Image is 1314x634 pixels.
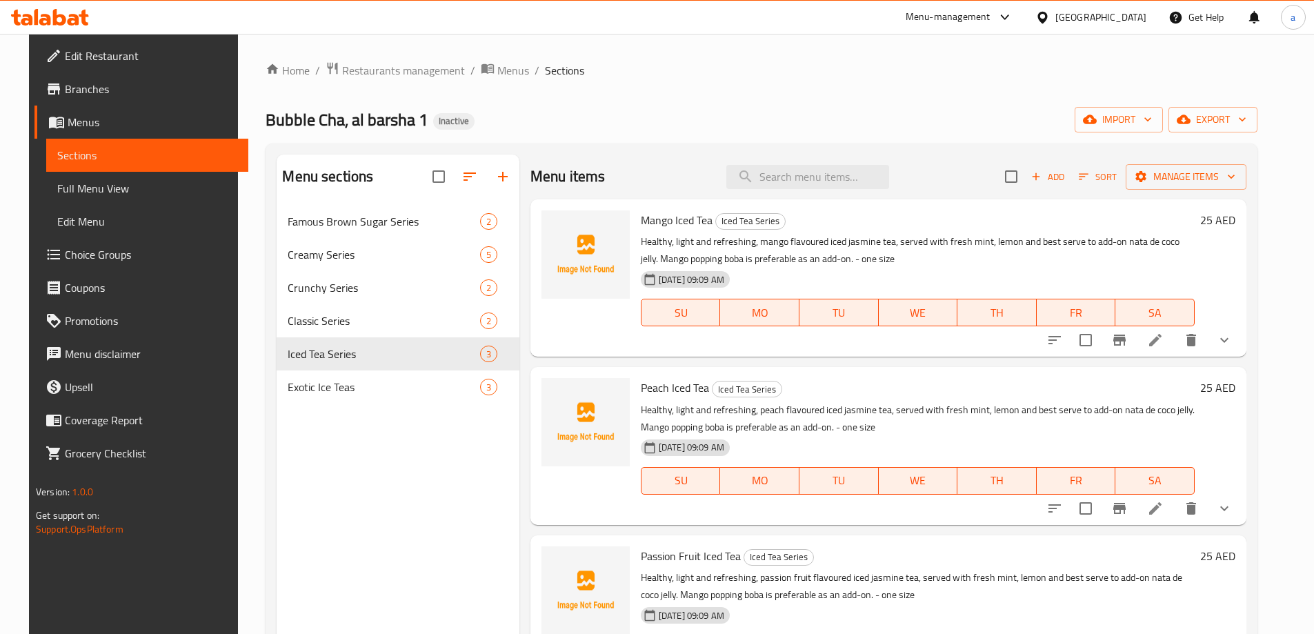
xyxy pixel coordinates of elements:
span: 3 [481,381,497,394]
h6: 25 AED [1200,546,1235,566]
span: Iced Tea Series [288,346,479,362]
button: TH [957,299,1037,326]
span: FR [1042,303,1111,323]
span: Bubble Cha, al barsha 1 [266,104,428,135]
h6: 25 AED [1200,210,1235,230]
span: TU [805,303,873,323]
button: Branch-specific-item [1103,492,1136,525]
a: Edit Restaurant [34,39,248,72]
button: TU [799,299,879,326]
span: 2 [481,281,497,295]
span: Iced Tea Series [716,213,785,229]
span: import [1086,111,1152,128]
span: Iced Tea Series [713,382,782,397]
button: delete [1175,324,1208,357]
span: Peach Iced Tea [641,377,709,398]
button: Add section [486,160,519,193]
button: WE [879,299,958,326]
span: Coupons [65,279,237,296]
div: Crunchy Series2 [277,271,519,304]
span: [DATE] 09:09 AM [653,273,730,286]
svg: Show Choices [1216,332,1233,348]
span: MO [726,303,794,323]
li: / [535,62,539,79]
h2: Menu sections [282,166,373,187]
span: Grocery Checklist [65,445,237,462]
button: SA [1115,467,1195,495]
span: Inactive [433,115,475,127]
button: sort-choices [1038,492,1071,525]
span: Mango Iced Tea [641,210,713,230]
span: TH [963,470,1031,491]
a: Branches [34,72,248,106]
button: MO [720,299,799,326]
span: 3 [481,348,497,361]
button: WE [879,467,958,495]
div: items [480,279,497,296]
button: TU [799,467,879,495]
div: Iced Tea Series [715,213,786,230]
span: Iced Tea Series [744,549,813,565]
span: [DATE] 09:09 AM [653,609,730,622]
a: Sections [46,139,248,172]
a: Upsell [34,370,248,404]
button: Manage items [1126,164,1246,190]
span: Select to update [1071,326,1100,355]
img: Mango Iced Tea [541,210,630,299]
button: show more [1208,492,1241,525]
span: 5 [481,248,497,261]
h2: Menu items [530,166,606,187]
span: Full Menu View [57,180,237,197]
a: Home [266,62,310,79]
span: a [1291,10,1295,25]
button: FR [1037,299,1116,326]
p: Healthy, light and refreshing, peach flavoured iced jasmine tea, served with fresh mint, lemon an... [641,402,1195,436]
h6: 25 AED [1200,378,1235,397]
div: items [480,346,497,362]
button: TH [957,467,1037,495]
a: Menus [481,61,529,79]
a: Promotions [34,304,248,337]
span: TU [805,470,873,491]
span: Menus [497,62,529,79]
a: Coupons [34,271,248,304]
span: FR [1042,470,1111,491]
div: Iced Tea Series3 [277,337,519,370]
span: Choice Groups [65,246,237,263]
div: Famous Brown Sugar Series2 [277,205,519,238]
span: 1.0.0 [72,483,93,501]
span: WE [884,470,953,491]
a: Menus [34,106,248,139]
span: [DATE] 09:09 AM [653,441,730,454]
span: Crunchy Series [288,279,479,296]
button: import [1075,107,1163,132]
span: Select section [997,162,1026,191]
span: Add item [1026,166,1070,188]
button: Sort [1075,166,1120,188]
a: Full Menu View [46,172,248,205]
div: Menu-management [906,9,991,26]
div: Iced Tea Series [744,549,814,566]
div: Inactive [433,113,475,130]
div: Exotic Ice Teas [288,379,479,395]
span: Famous Brown Sugar Series [288,213,479,230]
a: Edit menu item [1147,500,1164,517]
div: items [480,313,497,329]
span: Branches [65,81,237,97]
span: Add [1029,169,1066,185]
span: Classic Series [288,313,479,329]
button: sort-choices [1038,324,1071,357]
span: Get support on: [36,506,99,524]
a: Edit Menu [46,205,248,238]
a: Menu disclaimer [34,337,248,370]
span: Creamy Series [288,246,479,263]
input: search [726,165,889,189]
span: Coverage Report [65,412,237,428]
span: Sections [545,62,584,79]
span: Select all sections [424,162,453,191]
span: TH [963,303,1031,323]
